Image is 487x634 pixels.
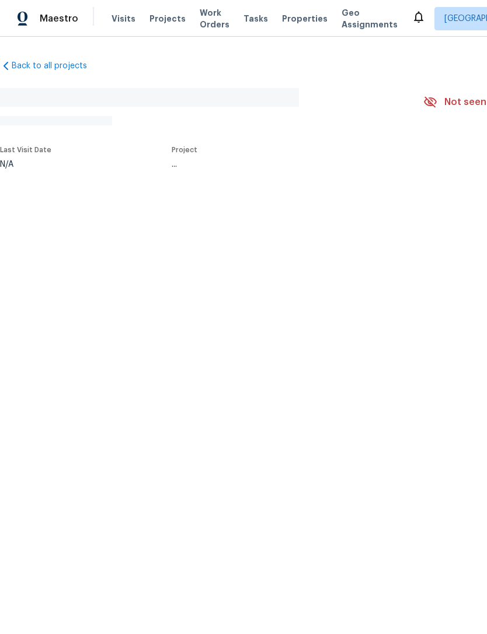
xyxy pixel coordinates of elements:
[243,15,268,23] span: Tasks
[112,13,135,24] span: Visits
[40,13,78,24] span: Maestro
[342,7,398,30] span: Geo Assignments
[149,13,186,24] span: Projects
[282,13,328,24] span: Properties
[200,7,229,30] span: Work Orders
[172,160,396,169] div: ...
[172,146,197,153] span: Project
